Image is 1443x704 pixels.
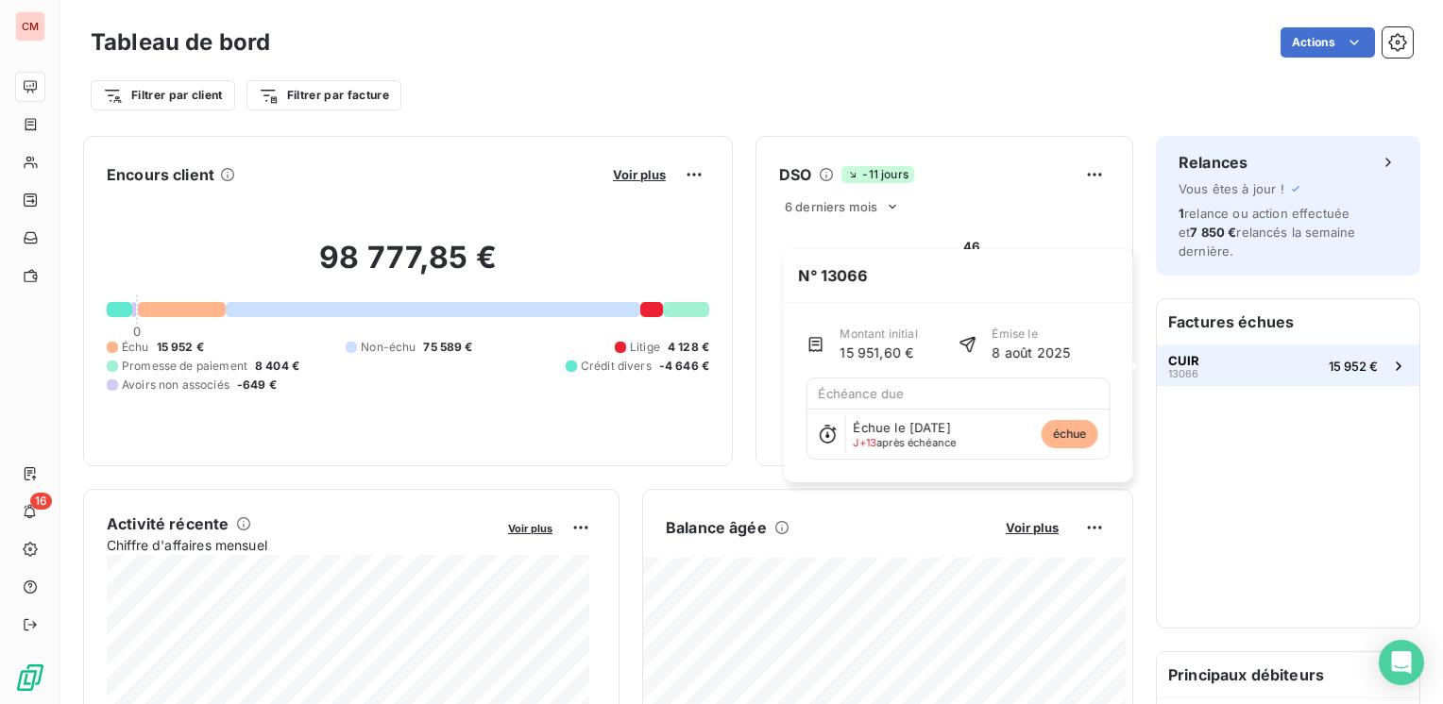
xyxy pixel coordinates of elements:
[1281,27,1375,58] button: Actions
[854,420,951,435] span: Échue le [DATE]
[840,326,918,343] span: Montant initial
[854,436,877,449] span: J+13
[15,662,45,693] img: Logo LeanPay
[91,25,270,59] h3: Tableau de bord
[779,163,811,186] h6: DSO
[785,199,877,214] span: 6 derniers mois
[1042,420,1098,448] span: échue
[107,163,214,186] h6: Encours client
[1179,206,1355,259] span: relance ou action effectuée et relancés la semaine dernière.
[1157,344,1419,386] button: CUIR1306615 952 €
[122,339,149,356] span: Échu
[993,326,1071,343] span: Émise le
[1179,181,1284,196] span: Vous êtes à jour !
[133,324,141,339] span: 0
[666,516,767,539] h6: Balance âgée
[668,339,709,356] span: 4 128 €
[122,377,229,394] span: Avoirs non associés
[1168,353,1199,368] span: CUIR
[854,437,957,448] span: après échéance
[630,339,660,356] span: Litige
[1190,225,1236,240] span: 7 850 €
[784,249,882,302] span: N° 13066
[607,166,671,183] button: Voir plus
[840,343,918,362] span: 15 951,60 €
[107,512,229,535] h6: Activité récente
[613,167,666,182] span: Voir plus
[246,80,401,110] button: Filtrer par facture
[91,80,235,110] button: Filtrer par client
[361,339,416,356] span: Non-échu
[1157,299,1419,344] h6: Factures échues
[659,358,709,375] span: -4 646 €
[1000,519,1064,536] button: Voir plus
[819,386,905,401] span: Échéance due
[1179,206,1184,221] span: 1
[157,339,204,356] span: 15 952 €
[581,358,652,375] span: Crédit divers
[1179,151,1248,174] h6: Relances
[1006,520,1059,535] span: Voir plus
[841,166,913,183] span: -11 jours
[1168,368,1198,379] span: 13066
[1379,640,1424,685] div: Open Intercom Messenger
[508,522,552,535] span: Voir plus
[1329,359,1378,374] span: 15 952 €
[1157,652,1419,697] h6: Principaux débiteurs
[993,343,1071,362] span: 8 août 2025
[502,519,558,536] button: Voir plus
[15,11,45,42] div: CM
[237,377,277,394] span: -649 €
[255,358,299,375] span: 8 404 €
[423,339,472,356] span: 75 589 €
[107,239,709,295] h2: 98 777,85 €
[122,358,247,375] span: Promesse de paiement
[107,535,495,555] span: Chiffre d'affaires mensuel
[30,493,52,510] span: 16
